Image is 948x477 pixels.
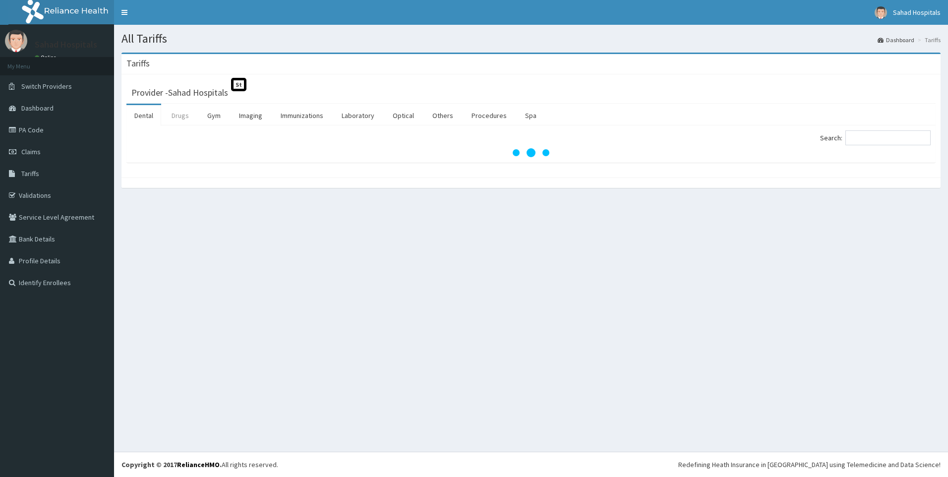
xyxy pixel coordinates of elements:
svg: audio-loading [511,133,551,173]
a: Procedures [464,105,515,126]
input: Search: [845,130,931,145]
a: Online [35,54,59,61]
h1: All Tariffs [121,32,941,45]
img: User Image [875,6,887,19]
img: User Image [5,30,27,52]
a: Others [424,105,461,126]
li: Tariffs [915,36,941,44]
h3: Provider - Sahad Hospitals [131,88,228,97]
span: Tariffs [21,169,39,178]
a: Drugs [164,105,197,126]
span: Dashboard [21,104,54,113]
span: St [231,78,246,91]
footer: All rights reserved. [114,452,948,477]
a: Spa [517,105,544,126]
span: Sahad Hospitals [893,8,941,17]
a: Optical [385,105,422,126]
span: Claims [21,147,41,156]
a: Dental [126,105,161,126]
label: Search: [820,130,931,145]
a: Laboratory [334,105,382,126]
a: Immunizations [273,105,331,126]
div: Redefining Heath Insurance in [GEOGRAPHIC_DATA] using Telemedicine and Data Science! [678,460,941,470]
p: Sahad Hospitals [35,40,97,49]
h3: Tariffs [126,59,150,68]
strong: Copyright © 2017 . [121,460,222,469]
span: Switch Providers [21,82,72,91]
a: RelianceHMO [177,460,220,469]
a: Imaging [231,105,270,126]
a: Gym [199,105,229,126]
a: Dashboard [878,36,914,44]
